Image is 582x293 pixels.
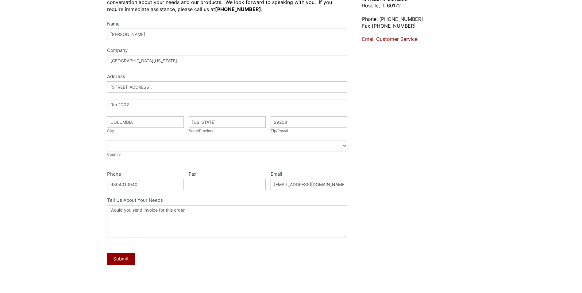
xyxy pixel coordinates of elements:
div: Country [107,151,348,158]
label: Fax [189,170,266,179]
div: City [107,128,184,134]
strong: [PHONE_NUMBER] [215,6,261,12]
p: Phone: [PHONE_NUMBER] Fax [PHONE_NUMBER] [362,16,475,29]
div: Zip/Postal [271,128,348,134]
label: Email [271,170,348,179]
label: Company [107,46,348,55]
label: Name [107,20,348,29]
label: Phone [107,170,184,179]
label: Tell Us About Your Needs [107,196,348,205]
div: Address [107,72,348,81]
a: Email Customer Service [362,36,418,42]
div: State/Province [189,128,266,134]
button: Submit [107,253,135,265]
